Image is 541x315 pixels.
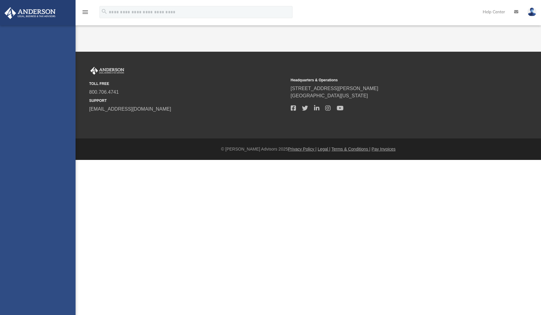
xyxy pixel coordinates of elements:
[288,147,317,151] a: Privacy Policy |
[89,106,171,112] a: [EMAIL_ADDRESS][DOMAIN_NAME]
[82,8,89,16] i: menu
[89,67,125,75] img: Anderson Advisors Platinum Portal
[318,147,330,151] a: Legal |
[291,77,488,83] small: Headquarters & Operations
[291,86,378,91] a: [STREET_ADDRESS][PERSON_NAME]
[371,147,395,151] a: Pay Invoices
[332,147,371,151] a: Terms & Conditions |
[82,11,89,16] a: menu
[291,93,368,98] a: [GEOGRAPHIC_DATA][US_STATE]
[3,7,57,19] img: Anderson Advisors Platinum Portal
[76,146,541,152] div: © [PERSON_NAME] Advisors 2025
[527,8,536,16] img: User Pic
[89,81,287,86] small: TOLL FREE
[101,8,108,15] i: search
[89,89,119,95] a: 800.706.4741
[89,98,287,103] small: SUPPORT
